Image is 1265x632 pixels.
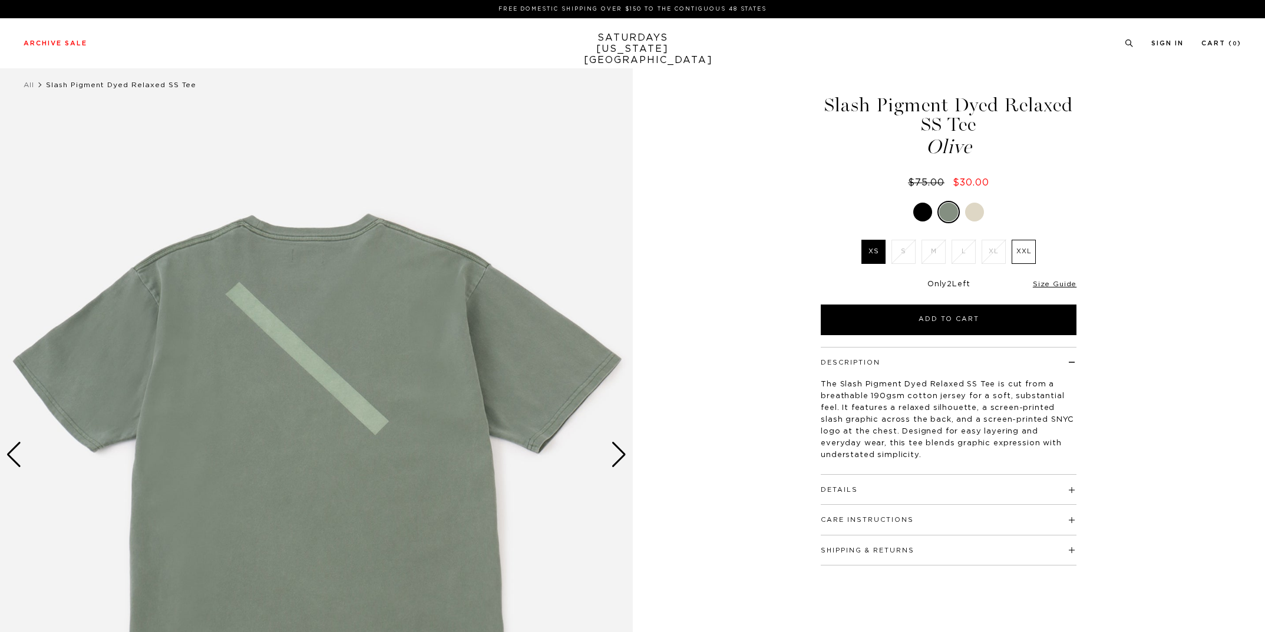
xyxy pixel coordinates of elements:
a: Sign In [1151,40,1184,47]
span: Olive [819,137,1078,157]
span: 2 [947,280,952,288]
div: Only Left [821,280,1076,290]
a: Size Guide [1033,280,1076,287]
del: $75.00 [908,178,949,187]
a: SATURDAYS[US_STATE][GEOGRAPHIC_DATA] [584,32,681,66]
button: Description [821,359,880,366]
a: Archive Sale [24,40,87,47]
p: The Slash Pigment Dyed Relaxed SS Tee is cut from a breathable 190gsm cotton jersey for a soft, s... [821,379,1076,461]
h1: Slash Pigment Dyed Relaxed SS Tee [819,95,1078,157]
small: 0 [1233,41,1237,47]
span: $30.00 [953,178,989,187]
a: Cart (0) [1201,40,1241,47]
button: Add to Cart [821,305,1076,335]
a: All [24,81,34,88]
label: XS [861,240,886,264]
button: Details [821,487,858,493]
button: Shipping & Returns [821,547,914,554]
span: Slash Pigment Dyed Relaxed SS Tee [46,81,196,88]
div: Previous slide [6,442,22,468]
div: Next slide [611,442,627,468]
button: Care Instructions [821,517,914,523]
label: XXL [1012,240,1036,264]
p: FREE DOMESTIC SHIPPING OVER $150 TO THE CONTIGUOUS 48 STATES [28,5,1237,14]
